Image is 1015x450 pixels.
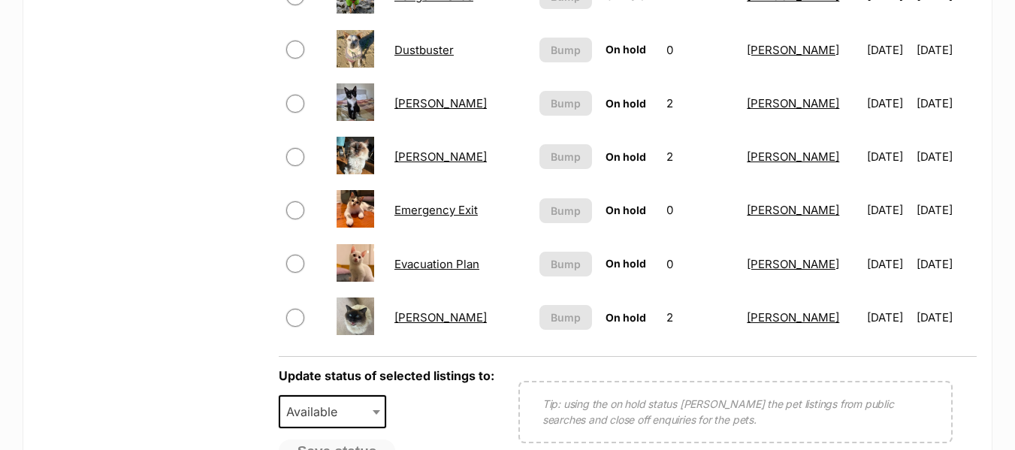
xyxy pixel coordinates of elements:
[279,395,387,428] span: Available
[861,131,915,183] td: [DATE]
[660,184,739,236] td: 0
[747,203,839,217] a: [PERSON_NAME]
[747,43,839,57] a: [PERSON_NAME]
[747,149,839,164] a: [PERSON_NAME]
[606,43,646,56] span: On hold
[394,257,479,271] a: Evacuation Plan
[394,96,487,110] a: [PERSON_NAME]
[394,43,454,57] a: Dustbuster
[606,257,646,270] span: On hold
[539,91,592,116] button: Bump
[660,131,739,183] td: 2
[660,77,739,129] td: 2
[539,198,592,223] button: Bump
[917,184,975,236] td: [DATE]
[539,144,592,169] button: Bump
[660,24,739,76] td: 0
[551,256,581,272] span: Bump
[660,291,739,343] td: 2
[861,24,915,76] td: [DATE]
[606,150,646,163] span: On hold
[539,252,592,276] button: Bump
[861,184,915,236] td: [DATE]
[917,24,975,76] td: [DATE]
[280,401,352,422] span: Available
[394,310,487,325] a: [PERSON_NAME]
[394,203,478,217] a: Emergency Exit
[551,149,581,165] span: Bump
[394,149,487,164] a: [PERSON_NAME]
[917,238,975,290] td: [DATE]
[917,131,975,183] td: [DATE]
[660,238,739,290] td: 0
[747,257,839,271] a: [PERSON_NAME]
[551,95,581,111] span: Bump
[551,203,581,219] span: Bump
[539,38,592,62] button: Bump
[606,204,646,216] span: On hold
[747,96,839,110] a: [PERSON_NAME]
[606,311,646,324] span: On hold
[917,291,975,343] td: [DATE]
[279,368,494,383] label: Update status of selected listings to:
[861,238,915,290] td: [DATE]
[747,310,839,325] a: [PERSON_NAME]
[542,396,929,427] p: Tip: using the on hold status [PERSON_NAME] the pet listings from public searches and close off e...
[917,77,975,129] td: [DATE]
[861,77,915,129] td: [DATE]
[551,310,581,325] span: Bump
[551,42,581,58] span: Bump
[861,291,915,343] td: [DATE]
[539,305,592,330] button: Bump
[606,97,646,110] span: On hold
